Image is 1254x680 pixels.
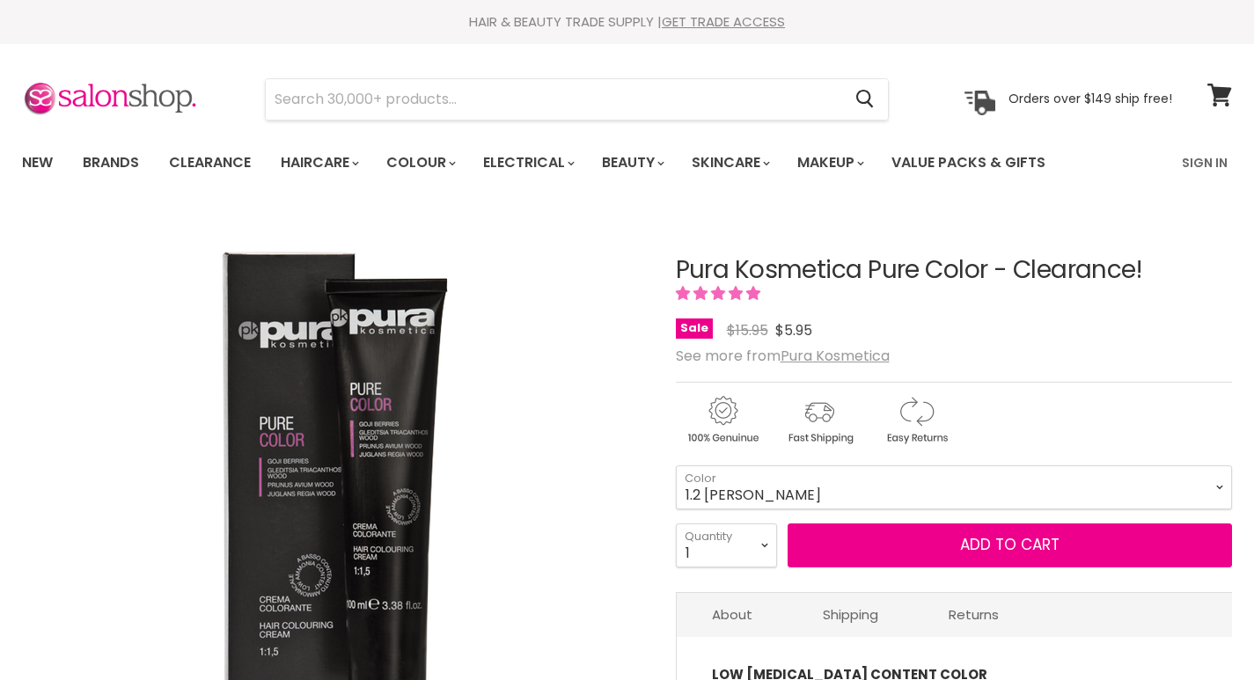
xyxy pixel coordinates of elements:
[265,78,889,121] form: Product
[727,320,768,340] span: $15.95
[788,523,1233,567] button: Add to cart
[678,144,781,181] a: Skincare
[677,593,788,636] a: About
[268,144,370,181] a: Haircare
[470,144,585,181] a: Electrical
[784,144,875,181] a: Makeup
[676,283,764,303] span: 5.00 stars
[869,393,963,447] img: returns.gif
[676,257,1233,284] h1: Pura Kosmetica Pure Color - Clearance!
[913,593,1034,636] a: Returns
[1171,144,1238,181] a: Sign In
[589,144,675,181] a: Beauty
[773,393,866,447] img: shipping.gif
[266,79,841,120] input: Search
[676,318,713,339] span: Sale
[373,144,466,181] a: Colour
[1008,91,1172,106] p: Orders over $149 ship free!
[9,137,1115,188] ul: Main menu
[9,144,66,181] a: New
[775,320,812,340] span: $5.95
[960,534,1060,555] span: Add to cart
[781,346,890,366] a: Pura Kosmetica
[788,593,913,636] a: Shipping
[676,523,777,567] select: Quantity
[662,12,785,31] a: GET TRADE ACCESS
[676,346,890,366] span: See more from
[70,144,152,181] a: Brands
[878,144,1059,181] a: Value Packs & Gifts
[676,393,769,447] img: genuine.gif
[841,79,888,120] button: Search
[156,144,264,181] a: Clearance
